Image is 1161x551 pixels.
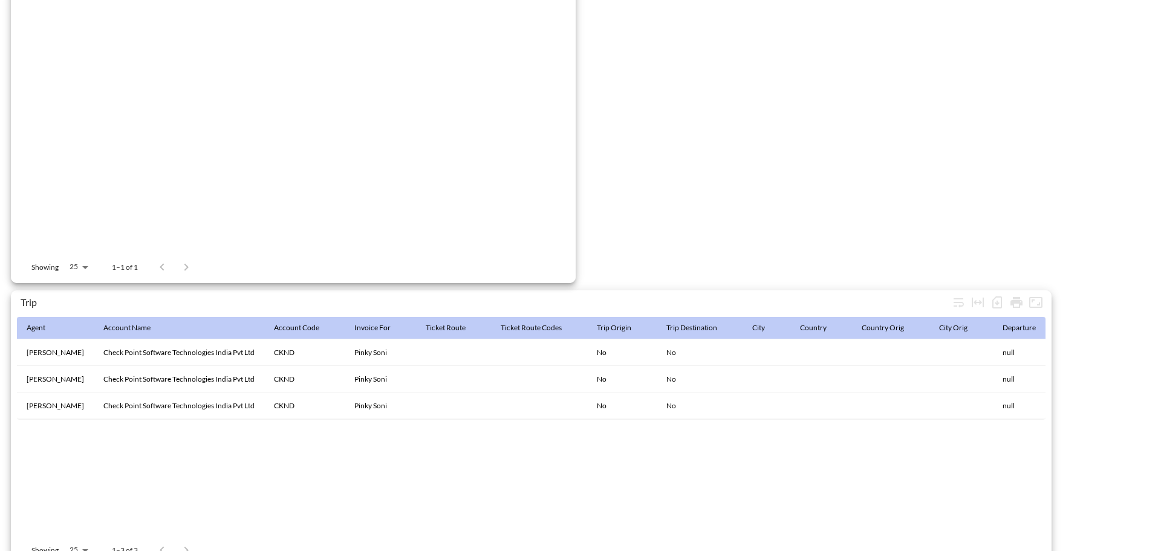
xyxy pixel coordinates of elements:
button: Fullscreen [1026,293,1046,312]
span: Trip Destination [666,321,733,335]
div: Trip Destination [666,321,717,335]
th: No [657,366,743,393]
span: Account Code [274,321,335,335]
th: No [657,339,743,366]
span: Country [800,321,842,335]
div: Ticket Route Codes [501,321,562,335]
span: City [752,321,781,335]
th: No [587,339,657,366]
div: Departure [1003,321,1036,335]
p: Showing [31,262,59,272]
span: Trip Origin [597,321,647,335]
div: Wrap text [949,293,968,312]
th: Check Point Software Technologies India Pvt Ltd [94,366,264,393]
div: 25 [63,259,93,275]
div: Ticket Route [426,321,466,335]
p: 1–1 of 1 [112,262,138,272]
div: Account Name [103,321,151,335]
div: Trip Origin [597,321,631,335]
div: Toggle table layout between fixed and auto (default: auto) [968,293,987,312]
div: Print [1007,293,1026,312]
div: Invoice For [354,321,391,335]
th: null [993,339,1061,366]
th: CKND [264,393,345,419]
div: Country Orig [862,321,904,335]
th: No [587,366,657,393]
span: Ticket Route Codes [501,321,577,335]
th: Check Point Software Technologies India Pvt Ltd [94,339,264,366]
div: Account Code [274,321,319,335]
th: Pinky Soni [345,366,416,393]
th: Check Point Software Technologies India Pvt Ltd [94,393,264,419]
th: CKND [264,339,345,366]
span: City Orig [939,321,983,335]
div: Agent [27,321,45,335]
span: Agent [27,321,61,335]
th: Pinky Soni [345,393,416,419]
span: Account Name [103,321,166,335]
th: Ofir Baruch [17,393,94,419]
div: Country [800,321,827,335]
span: Ticket Route [426,321,481,335]
span: Country Orig [862,321,920,335]
th: Ofir Baruch [17,339,94,366]
th: Ofir Baruch [17,366,94,393]
div: City Orig [939,321,968,335]
th: Pinky Soni [345,339,416,366]
span: Departure [1003,321,1052,335]
div: Number of rows selected for download: 3 [987,293,1007,312]
div: Trip [21,296,949,308]
div: City [752,321,765,335]
th: No [657,393,743,419]
th: null [993,393,1061,419]
th: CKND [264,366,345,393]
span: Invoice For [354,321,406,335]
th: No [587,393,657,419]
th: null [993,366,1061,393]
